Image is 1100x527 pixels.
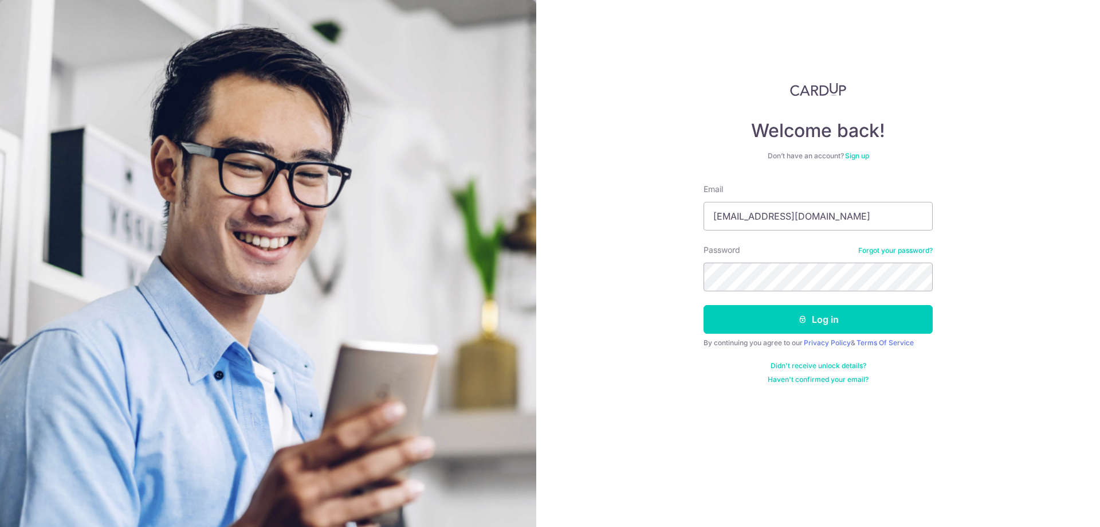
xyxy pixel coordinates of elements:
a: Forgot your password? [858,246,933,255]
a: Terms Of Service [857,338,914,347]
input: Enter your Email [704,202,933,231]
label: Password [704,244,740,256]
img: CardUp Logo [790,83,846,96]
a: Didn't receive unlock details? [771,361,866,370]
a: Haven't confirmed your email? [768,375,869,384]
a: Privacy Policy [804,338,851,347]
label: Email [704,184,723,195]
h4: Welcome back! [704,119,933,142]
a: Sign up [845,151,869,160]
div: By continuing you agree to our & [704,338,933,348]
div: Don’t have an account? [704,151,933,161]
button: Log in [704,305,933,334]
